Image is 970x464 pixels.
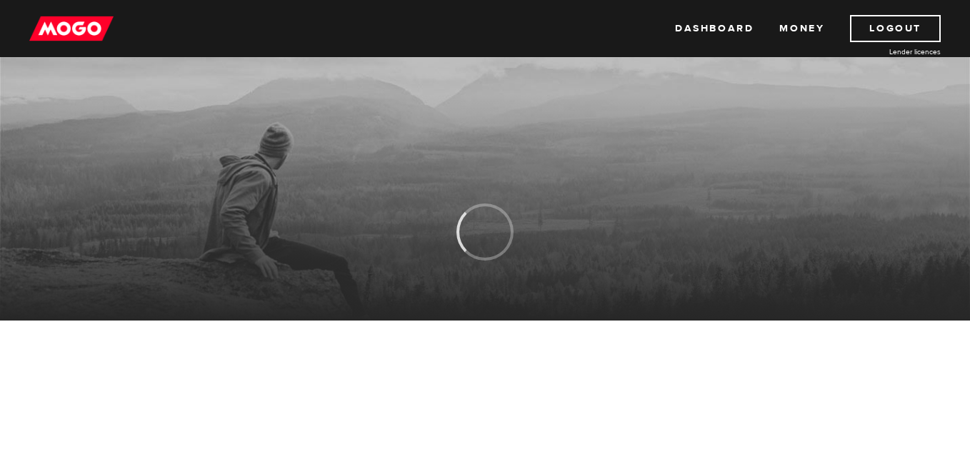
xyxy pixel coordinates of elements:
img: mogo_logo-11ee424be714fa7cbb0f0f49df9e16ec.png [29,15,114,42]
h1: MogoMoney [39,94,931,124]
a: Logout [850,15,941,42]
a: Dashboard [675,15,754,42]
a: Money [779,15,824,42]
a: Lender licences [834,46,941,57]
